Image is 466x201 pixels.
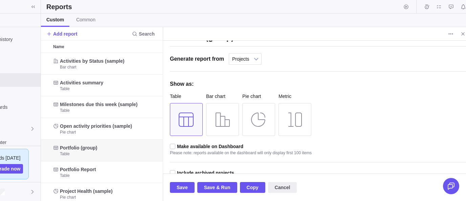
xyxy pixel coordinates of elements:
[170,149,466,155] div: Please note: reports available on the dashboard will only display first 100 items
[60,58,125,64] span: Activities by Status (sample)
[50,140,165,161] div: Name
[60,151,70,157] span: Table
[50,75,165,96] div: Name
[422,2,431,12] span: Time logs
[53,43,64,50] span: Name
[170,53,224,64] div: Generate report from
[446,2,456,12] span: Approval requests
[434,2,444,12] span: My assignments
[71,14,101,27] a: Common
[197,182,237,193] span: Save & Run
[41,53,163,201] div: grid
[53,31,77,37] span: Add report
[139,31,155,37] span: Search
[60,86,70,92] span: Table
[268,182,297,193] span: Cancel
[129,29,157,39] span: Search
[50,96,165,118] div: Name
[279,93,311,100] div: Metric
[50,41,165,53] div: Name
[50,161,165,183] div: Name
[60,195,76,200] span: Pie chart
[60,79,103,86] span: Activities summary
[434,5,444,11] a: My assignments
[60,173,70,178] span: Table
[242,93,275,100] div: Pie chart
[60,101,138,108] span: Milestones due this week (sample)
[247,183,259,192] span: Copy
[60,166,96,173] span: Portfolio Report
[46,2,72,12] h2: Reports
[60,188,113,195] span: Project Health (sample)
[60,123,132,129] span: Open activity priorities (sample)
[177,170,234,176] span: Include archived projects
[170,78,311,89] div: Show as:
[50,118,165,140] div: Name
[177,144,243,149] span: Make available on Dashboard
[41,14,69,27] a: Custom
[170,93,203,100] div: Table
[177,183,188,192] span: Save
[170,182,195,193] span: Save
[204,183,230,192] span: Save & Run
[76,16,95,23] span: Common
[446,5,456,11] a: Approval requests
[50,53,165,75] div: Name
[232,54,249,64] span: Projects
[46,16,64,23] span: Custom
[60,64,76,70] span: Bar chart
[401,2,411,12] span: Start timer
[275,183,290,192] span: Cancel
[422,5,431,11] a: Time logs
[446,29,456,39] span: More actions
[206,93,239,100] div: Bar chart
[60,108,70,113] span: Table
[60,129,76,135] span: Pie chart
[240,182,265,193] span: Copy
[60,144,97,151] span: Portfolio (group)
[46,29,77,39] span: Add report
